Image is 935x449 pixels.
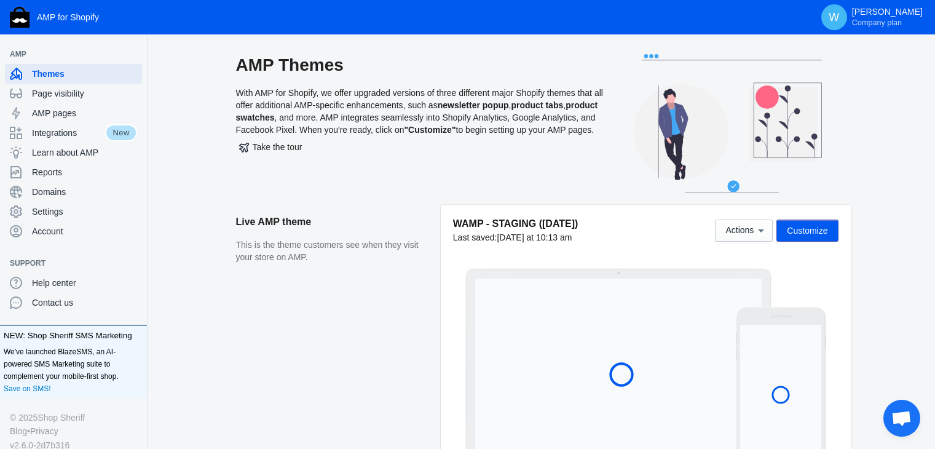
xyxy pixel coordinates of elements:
[10,257,125,269] span: Support
[37,411,85,424] a: Shop Sheriff
[5,103,142,123] a: AMP pages
[5,84,142,103] a: Page visibility
[404,125,456,135] b: "Customize"
[5,182,142,202] a: Domains
[5,221,142,241] a: Account
[32,277,137,289] span: Help center
[787,226,827,236] span: Customize
[32,296,137,309] span: Contact us
[776,220,838,242] button: Customize
[5,143,142,162] a: Learn about AMP
[511,100,563,110] b: product tabs
[32,146,137,159] span: Learn about AMP
[453,217,578,230] h5: WAMP - STAGING ([DATE])
[852,18,902,28] span: Company plan
[453,231,578,244] div: Last saved:
[497,232,572,242] span: [DATE] at 10:13 am
[105,124,137,141] span: New
[236,205,428,239] h2: Live AMP theme
[30,424,58,438] a: Privacy
[37,12,99,22] span: AMP for Shopify
[239,142,302,152] span: Take the tour
[236,136,306,158] button: Take the tour
[5,64,142,84] a: Themes
[32,225,137,237] span: Account
[10,424,137,438] div: •
[236,54,605,205] div: With AMP for Shopify, we offer upgraded versions of three different major Shopify themes that all...
[32,127,105,139] span: Integrations
[32,166,137,178] span: Reports
[10,411,137,424] div: © 2025
[125,52,144,57] button: Add a sales channel
[4,383,51,395] a: Save on SMS!
[10,7,30,28] img: Shop Sheriff Logo
[438,100,509,110] b: newsletter popup
[883,400,920,437] div: Chat abierto
[236,54,605,76] h2: AMP Themes
[32,186,137,198] span: Domains
[5,162,142,182] a: Reports
[10,48,125,60] span: AMP
[5,293,142,312] a: Contact us
[32,205,137,218] span: Settings
[32,68,137,80] span: Themes
[236,239,428,263] p: This is the theme customers see when they visit your store on AMP.
[32,107,137,119] span: AMP pages
[32,87,137,100] span: Page visibility
[5,123,142,143] a: IntegrationsNew
[125,261,144,266] button: Add a sales channel
[10,424,27,438] a: Blog
[715,220,773,242] button: Actions
[725,226,754,236] span: Actions
[828,11,840,23] span: W
[852,7,923,28] p: [PERSON_NAME]
[5,202,142,221] a: Settings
